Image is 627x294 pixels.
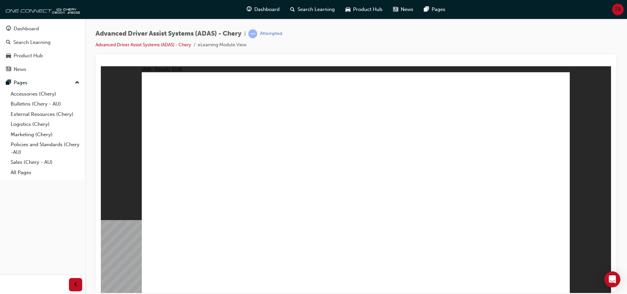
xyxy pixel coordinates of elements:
span: pages-icon [424,5,429,14]
span: prev-icon [73,281,78,289]
span: car-icon [345,5,350,14]
div: Pages [14,79,27,87]
div: Dashboard [14,25,39,33]
span: Search Learning [298,6,335,13]
span: car-icon [6,53,11,59]
a: Advanced Driver Assist Systems (ADAS) - Chery [96,42,191,48]
span: news-icon [6,67,11,73]
a: External Resources (Chery) [8,109,82,120]
span: Product Hub [353,6,382,13]
a: Dashboard [3,23,82,35]
a: search-iconSearch Learning [285,3,340,16]
span: News [401,6,413,13]
div: Search Learning [13,39,51,46]
span: search-icon [6,40,11,46]
a: guage-iconDashboard [241,3,285,16]
a: All Pages [8,167,82,178]
a: Policies and Standards (Chery -AU) [8,140,82,157]
span: | [244,30,246,38]
img: oneconnect [3,3,80,16]
iframe: To enrich screen reader interactions, please activate Accessibility in Grammarly extension settings [101,66,611,293]
span: pages-icon [6,80,11,86]
a: car-iconProduct Hub [340,3,388,16]
span: Dashboard [254,6,280,13]
span: TR [615,6,621,13]
a: Sales (Chery - AU) [8,157,82,167]
div: Product Hub [14,52,43,60]
span: guage-icon [247,5,252,14]
button: Pages [3,77,82,89]
div: Attempted [260,31,282,37]
a: news-iconNews [388,3,419,16]
a: Bulletins (Chery - AU) [8,99,82,109]
div: Open Intercom Messenger [604,271,620,287]
a: Product Hub [3,50,82,62]
span: learningRecordVerb_ATTEMPT-icon [248,29,257,38]
span: up-icon [75,79,80,87]
a: Marketing (Chery) [8,130,82,140]
span: Advanced Driver Assist Systems (ADAS) - Chery [96,30,242,38]
button: TR [612,4,624,15]
a: pages-iconPages [419,3,451,16]
span: search-icon [290,5,295,14]
a: Accessories (Chery) [8,89,82,99]
span: Pages [432,6,445,13]
span: news-icon [393,5,398,14]
a: Search Learning [3,36,82,49]
span: guage-icon [6,26,11,32]
a: News [3,63,82,76]
div: News [14,66,26,73]
a: Logistics (Chery) [8,119,82,130]
li: eLearning Module View [198,41,247,49]
button: DashboardSearch LearningProduct HubNews [3,21,82,77]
